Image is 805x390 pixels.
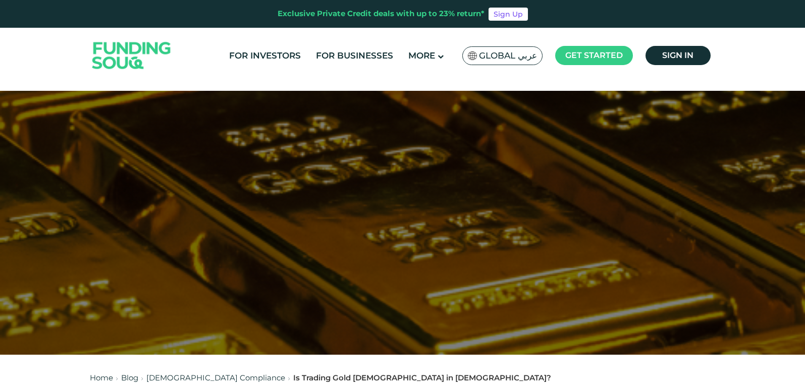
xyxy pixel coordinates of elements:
[662,50,693,60] span: Sign in
[313,47,396,64] a: For Businesses
[293,372,551,384] div: Is Trading Gold [DEMOGRAPHIC_DATA] in [DEMOGRAPHIC_DATA]?
[479,50,537,62] span: Global عربي
[90,373,113,382] a: Home
[227,47,303,64] a: For Investors
[146,373,285,382] a: [DEMOGRAPHIC_DATA] Compliance
[82,30,181,81] img: Logo
[408,50,435,61] span: More
[468,51,477,60] img: SA Flag
[489,8,528,21] a: Sign Up
[646,46,711,65] a: Sign in
[565,50,623,60] span: Get started
[278,8,485,20] div: Exclusive Private Credit deals with up to 23% return*
[121,373,138,382] a: Blog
